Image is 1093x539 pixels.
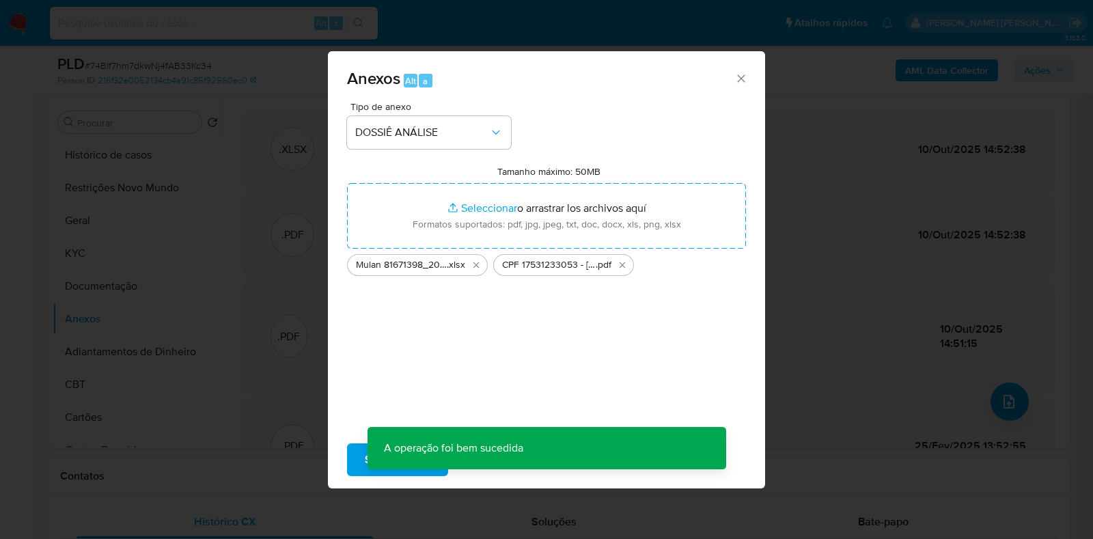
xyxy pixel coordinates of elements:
span: Cancelar [471,445,516,475]
button: DOSSIÊ ANÁLISE [347,116,511,149]
button: Subir arquivo [347,443,448,476]
span: Mulan 81671398_2025_10_10_09_29_08 [356,258,447,272]
span: Anexos [347,66,400,90]
span: .pdf [596,258,611,272]
span: Tipo de anexo [350,102,514,111]
label: Tamanho máximo: 50MB [497,165,600,178]
button: Eliminar CPF 17531233053 - MARIO CHRISTINO FEDUMENTI RAMOS.pdf [614,257,631,273]
ul: Archivos seleccionados [347,249,746,276]
span: DOSSIÊ ANÁLISE [355,126,489,139]
span: .xlsx [447,258,465,272]
span: Alt [405,74,416,87]
span: a [423,74,428,87]
button: Eliminar Mulan 81671398_2025_10_10_09_29_08.xlsx [468,257,484,273]
p: A operação foi bem sucedida [368,427,540,469]
span: Subir arquivo [365,445,430,475]
button: Cerrar [734,72,747,84]
span: CPF 17531233053 - [PERSON_NAME] [PERSON_NAME] [502,258,596,272]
